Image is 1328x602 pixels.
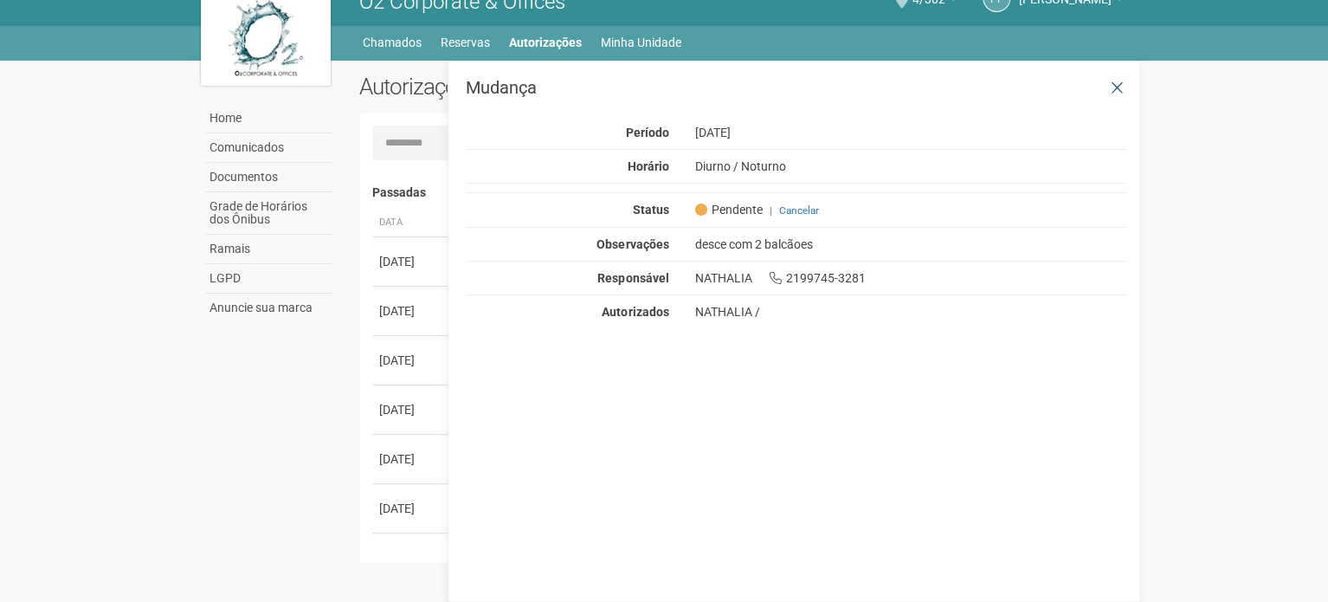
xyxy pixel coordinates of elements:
[379,253,443,270] div: [DATE]
[379,500,443,517] div: [DATE]
[681,236,1139,252] div: desce com 2 balcãoes
[372,209,450,237] th: Data
[681,270,1139,286] div: NATHALIA 2199745-3281
[205,294,333,322] a: Anuncie sua marca
[441,30,490,55] a: Reservas
[379,352,443,369] div: [DATE]
[681,125,1139,140] div: [DATE]
[602,305,668,319] strong: Autorizados
[379,549,443,566] div: [DATE]
[694,202,762,217] span: Pendente
[466,79,1126,96] h3: Mudança
[597,271,668,285] strong: Responsável
[363,30,422,55] a: Chamados
[778,204,818,217] a: Cancelar
[632,203,668,217] strong: Status
[205,133,333,163] a: Comunicados
[205,264,333,294] a: LGPD
[379,302,443,320] div: [DATE]
[596,237,668,251] strong: Observações
[205,235,333,264] a: Ramais
[625,126,668,139] strong: Período
[694,304,1126,320] div: NATHALIA /
[379,450,443,468] div: [DATE]
[681,159,1139,174] div: Diurno / Noturno
[205,104,333,133] a: Home
[509,30,582,55] a: Autorizações
[379,401,443,418] div: [DATE]
[627,159,668,173] strong: Horário
[372,186,1114,199] h4: Passadas
[205,192,333,235] a: Grade de Horários dos Ônibus
[601,30,681,55] a: Minha Unidade
[359,74,730,100] h2: Autorizações
[769,204,771,217] span: |
[205,163,333,192] a: Documentos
